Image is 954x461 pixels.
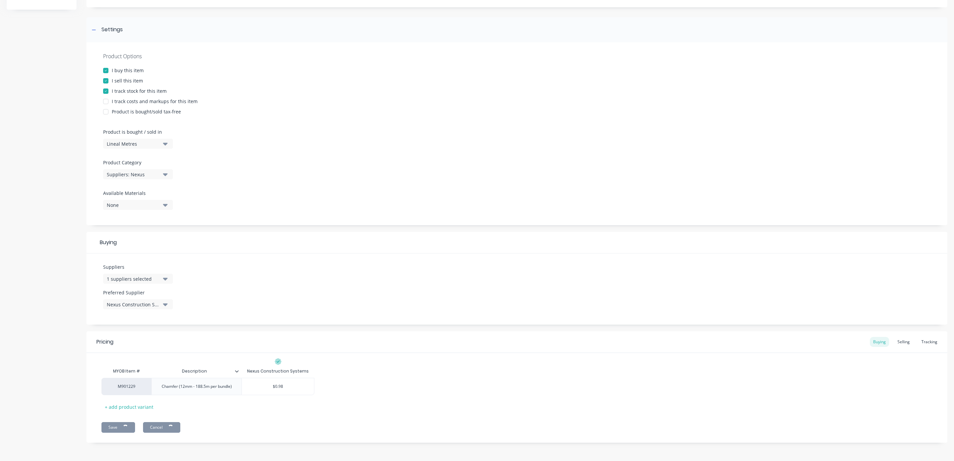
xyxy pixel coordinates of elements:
[103,200,173,210] button: None
[101,402,157,412] div: + add product variant
[103,159,170,166] label: Product Category
[101,365,151,378] div: MYOB Item #
[870,337,889,347] div: Buying
[103,128,170,135] label: Product is bought / sold in
[101,26,123,34] div: Settings
[107,301,160,308] div: Nexus Construction Systems
[894,337,913,347] div: Selling
[108,384,145,389] div: M901229
[86,232,947,253] div: Buying
[112,98,198,105] div: I track costs and markups for this item
[112,108,181,115] div: Product is bought/sold tax-free
[103,169,173,179] button: Suppliers: Nexus
[107,202,160,209] div: None
[242,378,314,395] div: $0.98
[112,87,167,94] div: I track stock for this item
[143,422,180,433] button: Cancel
[112,67,144,74] div: I buy this item
[247,368,309,374] div: Nexus Construction Systems
[107,275,160,282] div: 1 suppliers selected
[156,382,237,391] div: Chamfer (12mm - 188.5m per bundle)
[103,289,173,296] label: Preferred Supplier
[103,52,931,60] div: Product Options
[112,77,143,84] div: I sell this item
[107,171,160,178] div: Suppliers: Nexus
[103,263,173,270] label: Suppliers
[107,140,160,147] div: Lineal Metres
[151,363,238,380] div: Description
[103,190,173,197] label: Available Materials
[101,378,314,395] div: M901229Chamfer (12mm - 188.5m per bundle)$0.98
[918,337,941,347] div: Tracking
[101,422,135,433] button: Save
[151,365,241,378] div: Description
[96,338,113,346] div: Pricing
[103,139,173,149] button: Lineal Metres
[103,274,173,284] button: 1 suppliers selected
[103,299,173,309] button: Nexus Construction Systems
